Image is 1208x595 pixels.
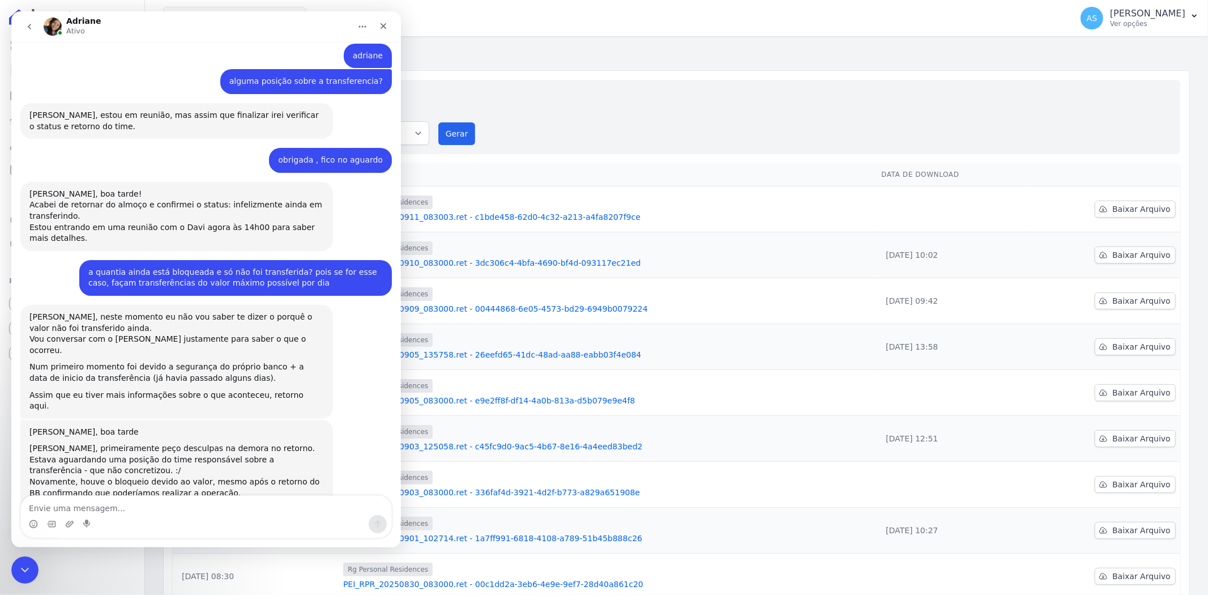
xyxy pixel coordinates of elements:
span: Baixar Arquivo [1112,433,1171,444]
span: Baixar Arquivo [1112,525,1171,536]
div: alguma posição sobre a transferencia? [218,65,372,76]
span: Baixar Arquivo [1112,341,1171,352]
button: Enviar mensagem… [357,504,375,522]
a: PEI_RPR_20250905_083000.ret - e9e2ff8f-df14-4a0b-813a-d5b079e9e4f8 [343,395,872,406]
a: PEI_RPR_20250901_102714.ret - 1a7ff991-6818-4108-a789-51b45b888c26 [343,533,872,544]
div: [PERSON_NAME], primeiramente peço desculpas na demora no retorno. Estava aguardando uma posição d... [18,432,313,465]
span: Baixar Arquivo [1112,249,1171,261]
div: Num primeiro momento foi devido a segurança do próprio banco + a data de inicio da transferência ... [18,350,313,372]
td: [DATE] 13:58 [877,324,1026,370]
textarea: Envie uma mensagem... [10,484,380,504]
div: [PERSON_NAME], estou em reunião, mas assim que finalizar irei verificar o status e retorno do time. [9,92,322,127]
div: Acabei de retornar do almoço e confirmei o status: infelizmente ainda em transferindo. [18,188,313,210]
a: Baixar Arquivo [1095,201,1176,218]
a: PEI_RPR_20250909_083000.ret - 00444868-6e05-4573-bd29-6949b0079224 [343,303,872,314]
div: [PERSON_NAME], boa tarde!Acabei de retornar do almoço e confirmei o status: infelizmente ainda em... [9,171,322,240]
div: Adriane diz… [9,409,381,586]
div: [PERSON_NAME], neste momento eu não vou saber te dizer o porquê o valor não foi transferido ainda... [9,294,322,407]
div: adriane [332,32,381,57]
div: [PERSON_NAME], boa tarde [18,415,313,427]
div: Adriane diz… [9,92,381,137]
div: Andreza diz… [9,249,381,294]
div: [PERSON_NAME], neste momento eu não vou saber te dizer o porquê o valor não foi transferido ainda. [18,300,313,322]
span: Baixar Arquivo [1112,479,1171,490]
div: a quantia ainda está bloqueada e só não foi transferida? pois se for esse caso, façam transferênc... [77,256,372,278]
div: Adriane diz… [9,171,381,249]
div: Plataformas [9,274,135,288]
button: Rg Personal Residences [163,7,306,28]
a: Transferências [5,184,140,206]
div: obrigada , fico no aguardo [258,137,381,161]
a: Recebíveis [5,292,140,315]
a: PEI_RPR_20250903_083000.ret - 336faf4d-3921-4d2f-b773-a829a651908e [343,487,872,498]
a: Conta Hent [5,317,140,340]
a: Baixar Arquivo [1095,246,1176,263]
iframe: Intercom live chat [11,556,39,584]
td: [DATE] 10:02 [877,232,1026,278]
a: PEI_RPR_20250903_125058.ret - c45fc9d0-9ac5-4b67-8e16-4a4eed83bed2 [343,441,872,452]
span: AS [1087,14,1097,22]
td: [DATE] 10:27 [877,508,1026,554]
a: Baixar Arquivo [1095,568,1176,585]
button: Seletor de Gif [36,508,45,517]
button: Seletor de emoji [18,508,27,517]
div: Adriane diz… [9,294,381,409]
div: Andreza diz… [9,137,381,171]
div: Andreza diz… [9,32,381,58]
div: Vou conversar com o [PERSON_NAME] justamente para saber o que o ocorreu. [18,322,313,345]
button: Gerar [438,122,476,145]
th: Arquivo [339,163,877,186]
button: Start recording [72,508,81,517]
div: Andreza diz… [9,58,381,92]
a: Parcelas [5,84,140,107]
div: obrigada , fico no aguardo [267,143,372,155]
div: Novamente, houve o bloqueio devido ao valor, mesmo após o retorno do BB confirmando que poderíamo... [18,465,313,487]
div: [PERSON_NAME], boa tarde! [18,177,313,189]
div: Estou entrando em uma reunião com o Davi agora às 14h00 para saber mais detalhes. [18,211,313,233]
button: Carregar anexo [54,508,63,517]
button: Início [340,5,362,26]
span: Baixar Arquivo [1112,387,1171,398]
a: Baixar Arquivo [1095,292,1176,309]
div: alguma posição sobre a transferencia? [209,58,381,83]
a: Baixar Arquivo [1095,522,1176,539]
span: Baixar Arquivo [1112,295,1171,307]
a: PEI_RPR_20250905_135758.ret - 26eefd65-41dc-48ad-aa88-eabb03f4e084 [343,349,872,360]
td: [DATE] 09:42 [877,278,1026,324]
a: Visão Geral [5,34,140,57]
a: Contratos [5,59,140,82]
button: AS [PERSON_NAME] Ver opções [1072,2,1208,34]
a: Baixar Arquivo [1095,338,1176,355]
iframe: Intercom live chat [11,11,401,547]
span: Baixar Arquivo [1112,203,1171,215]
a: PEI_RPR_20250910_083000.ret - 3dc306c4-4bfa-4690-bf4d-093117ec21ed [343,257,872,269]
a: Minha Carteira [5,159,140,181]
span: Rg Personal Residences [343,563,433,576]
a: Lotes [5,109,140,131]
div: Assim que eu tiver mais informações sobre o que aconteceu, retorno aqui. [18,379,313,401]
th: Data de Download [877,163,1026,186]
h2: Exportações de Retorno [163,45,1190,66]
td: [DATE] 12:51 [877,416,1026,462]
a: Clientes [5,134,140,156]
p: Ver opções [1110,19,1185,28]
a: Baixar Arquivo [1095,384,1176,401]
span: Baixar Arquivo [1112,571,1171,582]
a: Baixar Arquivo [1095,430,1176,447]
p: Ativo [55,14,74,25]
a: Baixar Arquivo [1095,476,1176,493]
div: [PERSON_NAME], boa tarde[PERSON_NAME], primeiramente peço desculpas na demora no retorno. Estava ... [9,409,322,562]
a: Crédito [5,209,140,231]
a: Negativação [5,233,140,256]
div: Fechar [362,5,382,25]
div: [PERSON_NAME], estou em reunião, mas assim que finalizar irei verificar o status e retorno do time. [18,99,313,121]
a: PEI_RPR_20250911_083003.ret - c1bde458-62d0-4c32-a213-a4fa8207f9ce [343,211,872,223]
p: [PERSON_NAME] [1110,8,1185,19]
div: adriane [342,39,372,50]
a: PEI_RPR_20250830_083000.ret - 00c1dd2a-3eb6-4e9e-9ef7-28d40a861c20 [343,579,872,590]
div: a quantia ainda está bloqueada e só não foi transferida? pois se for esse caso, façam transferênc... [68,249,381,284]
